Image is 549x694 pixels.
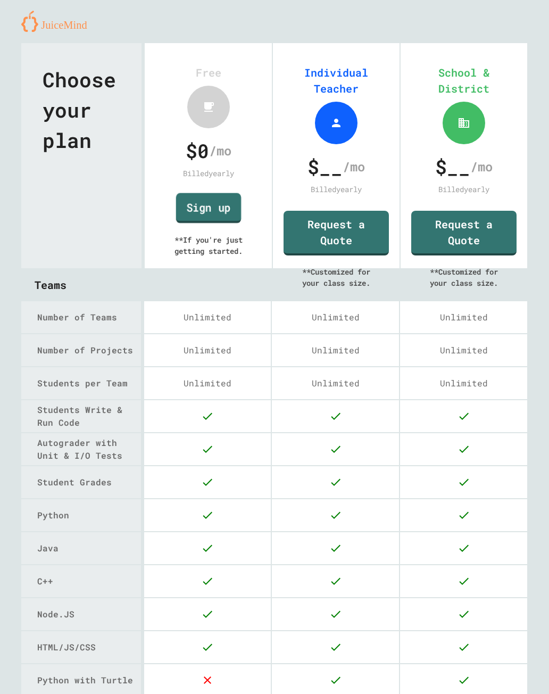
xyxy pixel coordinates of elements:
div: Unlimited [400,301,527,333]
div: Choose your plan [21,43,142,268]
div: ** Customized for your class size. [411,255,517,299]
span: $ __ [435,152,470,181]
div: Unlimited [144,301,271,333]
div: Unlimited [400,367,527,399]
div: /mo [286,152,386,181]
div: Unlimited [272,334,399,366]
span: $ 0 [186,136,209,165]
div: Free [155,64,261,80]
div: Billed yearly [284,184,389,195]
div: Number of Projects [37,344,141,357]
div: ** If you're just getting started. [155,224,261,267]
div: Python [37,509,141,522]
div: School & District [411,64,517,96]
div: Students per Team [37,377,141,390]
div: Java [37,542,141,555]
div: Billed yearly [411,184,517,195]
div: Teams [21,269,528,301]
div: Billed yearly [155,168,261,179]
img: logo-orange.svg [21,11,95,32]
div: /mo [414,152,514,181]
div: Students Write & Run Code [37,403,141,429]
div: Node.JS [37,608,141,621]
div: HTML/JS/CSS [37,641,141,654]
div: Unlimited [400,334,527,366]
div: Python with Turtle [37,674,141,687]
div: Number of Teams [37,311,141,324]
a: Request a Quote [411,211,517,255]
div: ** Customized for your class size. [284,255,389,299]
div: Unlimited [272,367,399,399]
div: Autograder with Unit & I/O Tests [37,436,141,462]
a: Request a Quote [284,211,389,255]
a: Sign up [176,193,241,224]
div: Unlimited [144,334,271,366]
div: /mo [158,136,258,165]
div: C++ [37,575,141,588]
div: Individual Teacher [284,64,389,96]
span: $ __ [307,152,343,181]
div: Student Grades [37,476,141,489]
div: Unlimited [272,301,399,333]
div: Unlimited [144,367,271,399]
